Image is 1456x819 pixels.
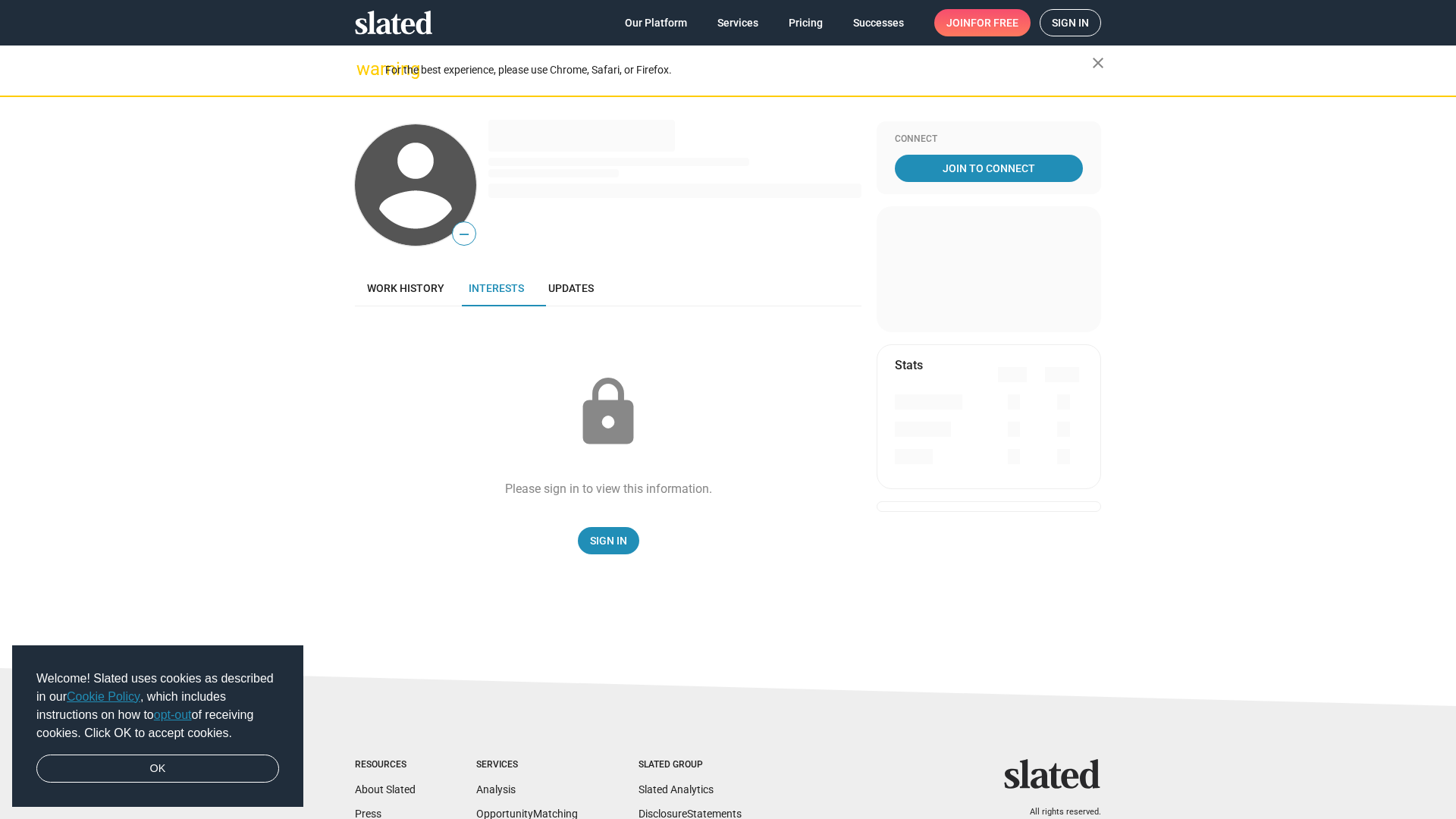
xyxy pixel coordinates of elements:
span: Welcome! Slated uses cookies as described in our , which includes instructions on how to of recei... [36,670,279,742]
span: Successes [853,9,904,36]
a: Our Platform [613,9,699,36]
div: Slated Group [639,759,742,771]
a: Slated Analytics [639,783,714,795]
a: Interests [457,270,536,306]
a: Cookie Policy [67,690,140,703]
span: Services [717,9,758,36]
span: Interests [469,282,524,294]
a: dismiss cookie message [36,755,279,783]
div: Connect [895,133,1083,146]
a: Successes [841,9,916,36]
span: — [453,224,475,244]
span: Join [946,9,1018,36]
span: Work history [367,282,444,294]
span: Join To Connect [898,155,1080,182]
div: Resources [355,759,416,771]
div: Please sign in to view this information. [505,481,712,497]
a: Joinfor free [934,9,1031,36]
a: About Slated [355,783,416,795]
a: Sign In [578,527,639,554]
mat-icon: lock [570,375,646,450]
mat-card-title: Stats [895,357,923,373]
a: Join To Connect [895,155,1083,182]
a: Services [705,9,770,36]
a: Updates [536,270,606,306]
span: Sign in [1052,10,1089,36]
div: cookieconsent [12,645,303,808]
span: for free [971,9,1018,36]
a: Pricing [777,9,835,36]
a: Analysis [476,783,516,795]
span: Pricing [789,9,823,36]
mat-icon: warning [356,60,375,78]
a: opt-out [154,708,192,721]
a: Work history [355,270,457,306]
mat-icon: close [1089,54,1107,72]
div: Services [476,759,578,771]
span: Our Platform [625,9,687,36]
a: Sign in [1040,9,1101,36]
span: Updates [548,282,594,294]
span: Sign In [590,527,627,554]
div: For the best experience, please use Chrome, Safari, or Firefox. [385,60,1092,80]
